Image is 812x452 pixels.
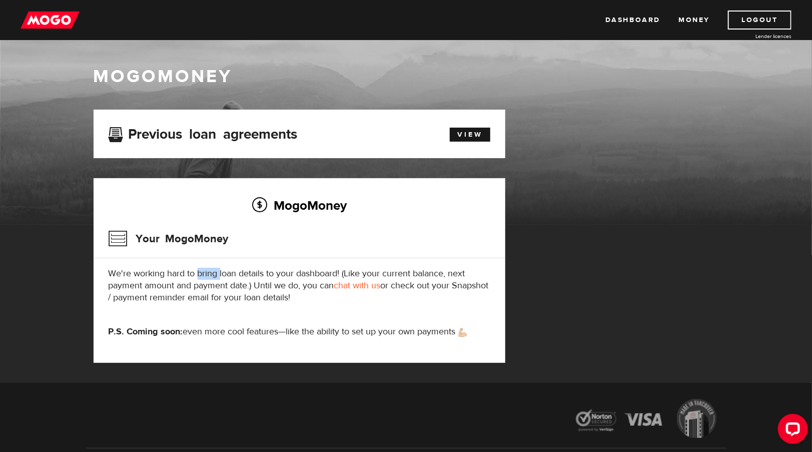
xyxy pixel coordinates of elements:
[109,326,183,337] strong: P.S. Coming soon:
[605,11,660,30] a: Dashboard
[21,11,80,30] img: mogo_logo-11ee424be714fa7cbb0f0f49df9e16ec.png
[678,11,710,30] a: Money
[728,11,791,30] a: Logout
[109,226,229,252] h3: Your MogoMoney
[770,410,812,452] iframe: LiveChat chat widget
[109,268,490,304] p: We're working hard to bring loan details to your dashboard! (Like your current balance, next paym...
[94,66,719,87] h1: MogoMoney
[109,126,298,139] h3: Previous loan agreements
[450,128,490,142] a: View
[566,391,726,448] img: legal-icons-92a2ffecb4d32d839781d1b4e4802d7b.png
[716,33,791,40] a: Lender licences
[459,328,467,337] img: strong arm emoji
[334,280,381,291] a: chat with us
[109,326,490,338] p: even more cool features—like the ability to set up your own payments
[109,195,490,216] h2: MogoMoney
